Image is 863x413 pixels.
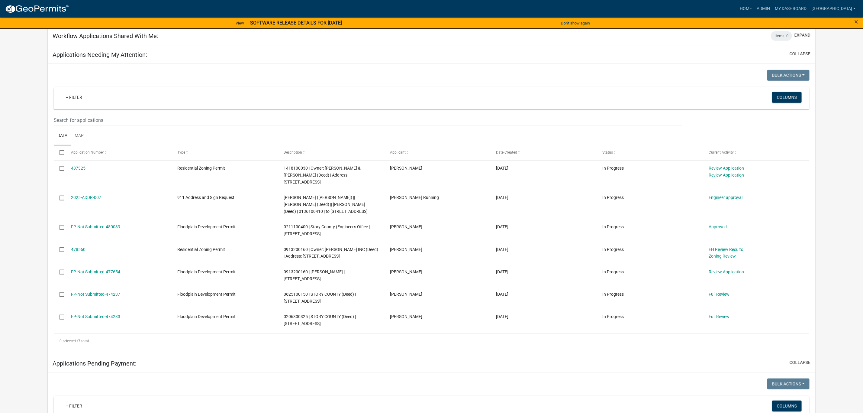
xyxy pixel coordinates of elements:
a: Home [737,3,754,15]
datatable-header-cell: Date Created [490,145,597,160]
a: My Dashboard [772,3,809,15]
a: FP-Not Submitted-480039 [71,224,120,229]
span: Date Created [496,150,517,154]
a: Review Application [709,166,744,171]
span: 0913200160 | Rachel Kesterson | 1775 Old 6 Rd [284,269,345,281]
span: Current Activity [709,150,734,154]
div: Items: 0 [771,31,792,41]
span: 0913200160 | Owner: MANATT'S INC (Deed) | Address: 1901 S Dayton Ave [284,247,378,259]
span: 09/17/2025 [496,224,509,229]
button: Bulk Actions [767,70,810,81]
a: FP-Not Submitted-477654 [71,269,120,274]
span: In Progress [602,314,624,319]
datatable-header-cell: Select [54,145,65,160]
a: Zoning Review [709,254,736,259]
span: Rose Marie Running [390,195,439,200]
datatable-header-cell: Application Number [65,145,172,160]
span: 0211100400 | Story County (Engineer's Office | 837 N Avenue [284,224,370,236]
span: In Progress [602,166,624,171]
span: Type [177,150,185,154]
datatable-header-cell: Applicant [384,145,491,160]
span: Rachel Kesterson [390,269,422,274]
a: + Filter [61,92,87,103]
a: Admin [754,3,772,15]
span: Floodplain Development Permit [177,269,236,274]
button: Columns [772,401,802,411]
a: 2025-ADDR-007 [71,195,101,200]
span: 09/05/2025 [496,292,509,297]
a: Approved [709,224,727,229]
a: FP-Not Submitted-474233 [71,314,120,319]
a: Map [71,126,87,146]
h5: Applications Needing My Attention: [53,51,147,58]
a: Full Review [709,292,729,297]
button: collapse [790,51,810,57]
span: In Progress [602,247,624,252]
span: 0 selected / [60,339,78,343]
a: View [233,18,246,28]
span: 10/02/2025 [496,166,509,171]
datatable-header-cell: Current Activity [703,145,809,160]
span: In Progress [602,195,624,200]
span: 0625100150 | STORY COUNTY (Deed) | 56461 180TH ST [284,292,356,304]
span: Adam Mahan [390,166,422,171]
span: 09/15/2025 [496,247,509,252]
a: FP-Not Submitted-474237 [71,292,120,297]
a: Engineer approval [709,195,742,200]
a: EH Review Results [709,247,743,252]
button: Close [855,18,858,25]
a: Data [54,126,71,146]
button: collapse [790,359,810,366]
a: [GEOGRAPHIC_DATA] [809,3,858,15]
span: Description [284,150,302,154]
span: 09/12/2025 [496,269,509,274]
span: Residential Zoning Permit [177,166,225,171]
span: In Progress [602,224,624,229]
span: FINNEGAN, DONALD E TRUST (Deed) || FINNEGAN, BEVERLY J TRUSTEE (Deed) || FINNEGAN, STEVEN E TRUST... [284,195,368,214]
input: Search for applications [54,114,682,126]
a: 487325 [71,166,85,171]
h5: Applications Pending Payment: [53,360,137,367]
datatable-header-cell: Description [278,145,384,160]
span: Status [602,150,613,154]
a: Full Review [709,314,729,319]
span: Residential Zoning Permit [177,247,225,252]
span: 1418100030 | Owner: MAHAN, ADAM LYLE & JENNIFER (Deed) | Address: 29948 560TH AVE [284,166,361,184]
h5: Workflow Applications Shared With Me: [53,32,158,40]
span: In Progress [602,292,624,297]
span: 09/05/2025 [496,314,509,319]
span: Sara Carmichael [390,292,422,297]
span: Floodplain Development Permit [177,292,236,297]
span: 09/29/2025 [496,195,509,200]
span: In Progress [602,269,624,274]
div: collapse [48,64,815,355]
span: Tyler Sparks [390,224,422,229]
strong: SOFTWARE RELEASE DETAILS FOR [DATE] [250,20,342,26]
datatable-header-cell: Status [597,145,703,160]
a: Review Application [709,269,744,274]
span: Rachel Kesterson [390,247,422,252]
a: + Filter [61,401,87,411]
button: Bulk Actions [767,379,810,389]
span: Sara Carmichael [390,314,422,319]
span: Application Number [71,150,104,154]
div: 7 total [54,333,809,349]
span: × [855,18,858,26]
span: 911 Address and Sign Request [177,195,234,200]
span: Floodplain Development Permit [177,314,236,319]
button: expand [794,32,810,38]
span: 0206300325 | STORY COUNTY (Deed) | 56461 180TH ST [284,314,356,326]
datatable-header-cell: Type [172,145,278,160]
a: Review Application [709,173,744,177]
button: Don't show again [559,18,592,28]
span: Applicant [390,150,406,154]
button: Columns [772,92,802,103]
a: 478560 [71,247,85,252]
span: Floodplain Development Permit [177,224,236,229]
